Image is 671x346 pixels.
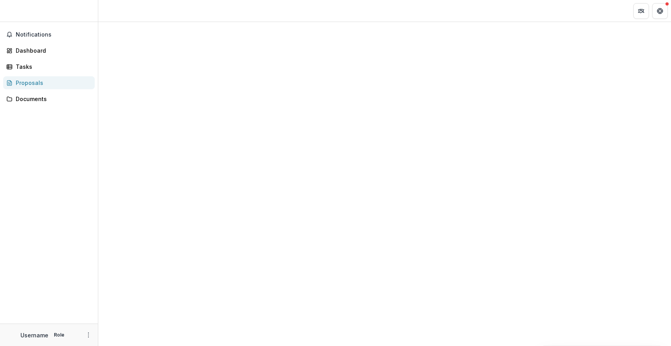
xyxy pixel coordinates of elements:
[3,60,95,73] a: Tasks
[84,330,93,340] button: More
[51,331,67,339] p: Role
[16,31,92,38] span: Notifications
[3,92,95,105] a: Documents
[652,3,668,19] button: Get Help
[16,79,88,87] div: Proposals
[3,28,95,41] button: Notifications
[633,3,649,19] button: Partners
[3,44,95,57] a: Dashboard
[16,46,88,55] div: Dashboard
[16,95,88,103] div: Documents
[3,76,95,89] a: Proposals
[20,331,48,339] p: Username
[16,63,88,71] div: Tasks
